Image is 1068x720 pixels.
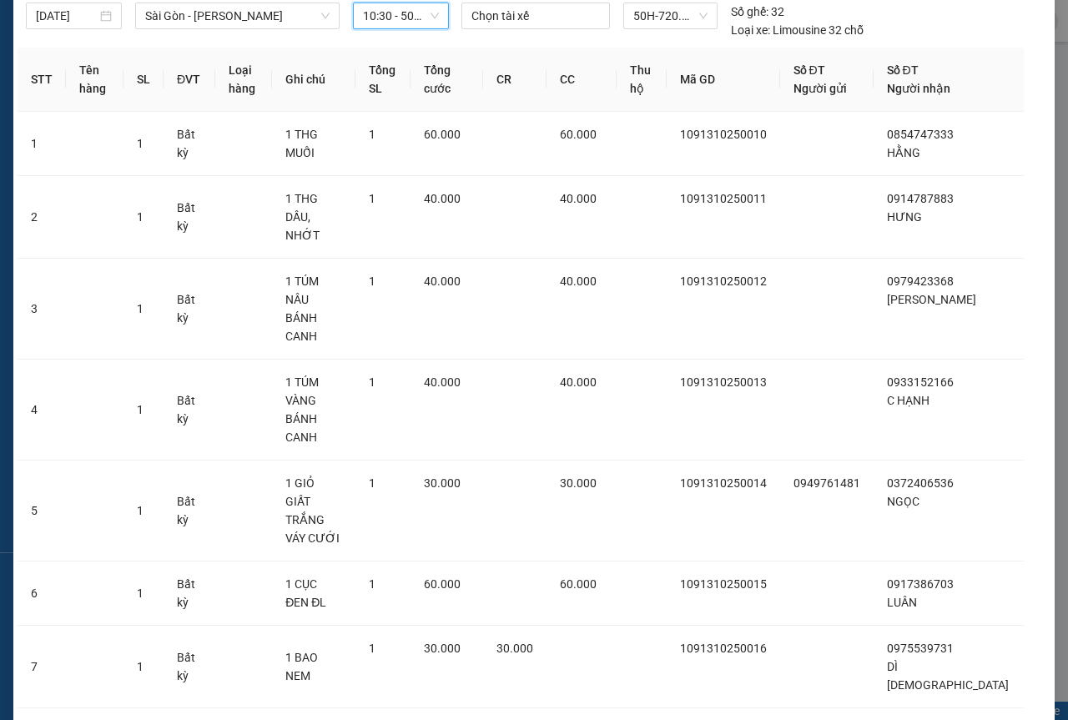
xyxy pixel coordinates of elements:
[369,642,375,655] span: 1
[560,577,597,591] span: 60.000
[355,48,411,112] th: Tổng SL
[483,48,547,112] th: CR
[164,259,215,360] td: Bất kỳ
[680,642,767,655] span: 1091310250016
[164,360,215,461] td: Bất kỳ
[887,82,950,95] span: Người nhận
[18,626,66,708] td: 7
[18,112,66,176] td: 1
[560,476,597,490] span: 30.000
[137,210,144,224] span: 1
[887,495,919,508] span: NGỌC
[137,137,144,150] span: 1
[8,8,91,91] img: logo.jpg
[731,21,864,39] div: Limousine 32 chỗ
[793,63,825,77] span: Số ĐT
[164,561,215,626] td: Bất kỳ
[18,176,66,259] td: 2
[887,660,1009,692] span: DÌ [DEMOGRAPHIC_DATA]
[793,476,860,490] span: 0949761481
[164,461,215,561] td: Bất kỳ
[137,660,144,673] span: 1
[369,476,375,490] span: 1
[680,274,767,288] span: 1091310250012
[887,274,954,288] span: 0979423368
[887,192,954,205] span: 0914787883
[369,192,375,205] span: 1
[680,128,767,141] span: 1091310250010
[36,7,97,25] input: 13/10/2025
[424,192,461,205] span: 40.000
[887,293,976,306] span: [PERSON_NAME]
[369,375,375,389] span: 1
[8,58,318,78] li: 02523854854
[887,210,922,224] span: HƯNG
[731,21,770,39] span: Loại xe:
[285,128,318,159] span: 1 THG MUỐI
[18,461,66,561] td: 5
[123,48,164,112] th: SL
[8,37,318,58] li: 01 [PERSON_NAME]
[285,274,319,343] span: 1 TÚM NÂU BÁNH CANH
[369,577,375,591] span: 1
[18,48,66,112] th: STT
[667,48,780,112] th: Mã GD
[18,561,66,626] td: 6
[424,642,461,655] span: 30.000
[137,403,144,416] span: 1
[560,192,597,205] span: 40.000
[285,192,320,242] span: 1 THG DẦU, NHỚT
[731,3,784,21] div: 32
[887,596,917,609] span: LUÂN
[424,128,461,141] span: 60.000
[66,48,123,112] th: Tên hàng
[18,259,66,360] td: 3
[137,504,144,517] span: 1
[887,146,920,159] span: HẰNG
[285,476,340,545] span: 1 GIỎ GIẤT TRẮNG VÁY CƯỚI
[369,128,375,141] span: 1
[164,626,215,708] td: Bất kỳ
[424,375,461,389] span: 40.000
[547,48,617,112] th: CC
[320,11,330,21] span: down
[137,587,144,600] span: 1
[887,128,954,141] span: 0854747333
[96,61,109,74] span: phone
[18,360,66,461] td: 4
[887,375,954,389] span: 0933152166
[285,651,318,682] span: 1 BAO NEM
[363,3,439,28] span: 10:30 - 50H-720.12
[496,642,533,655] span: 30.000
[424,476,461,490] span: 30.000
[215,48,273,112] th: Loại hàng
[424,274,461,288] span: 40.000
[560,274,597,288] span: 40.000
[164,112,215,176] td: Bất kỳ
[887,394,929,407] span: C HẠNH
[411,48,482,112] th: Tổng cước
[164,176,215,259] td: Bất kỳ
[369,274,375,288] span: 1
[96,40,109,53] span: environment
[887,476,954,490] span: 0372406536
[680,375,767,389] span: 1091310250013
[145,3,330,28] span: Sài Gòn - Phan Rí
[680,577,767,591] span: 1091310250015
[164,48,215,112] th: ĐVT
[793,82,847,95] span: Người gửi
[560,375,597,389] span: 40.000
[680,476,767,490] span: 1091310250014
[8,104,169,132] b: GỬI : 109 QL 13
[424,577,461,591] span: 60.000
[887,577,954,591] span: 0917386703
[731,3,768,21] span: Số ghế:
[96,11,236,32] b: [PERSON_NAME]
[887,642,954,655] span: 0975539731
[887,63,919,77] span: Số ĐT
[285,577,326,609] span: 1 CỤC ĐEN ĐL
[617,48,667,112] th: Thu hộ
[680,192,767,205] span: 1091310250011
[285,375,319,444] span: 1 TÚM VÀNG BÁNH CANH
[633,3,708,28] span: 50H-720.12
